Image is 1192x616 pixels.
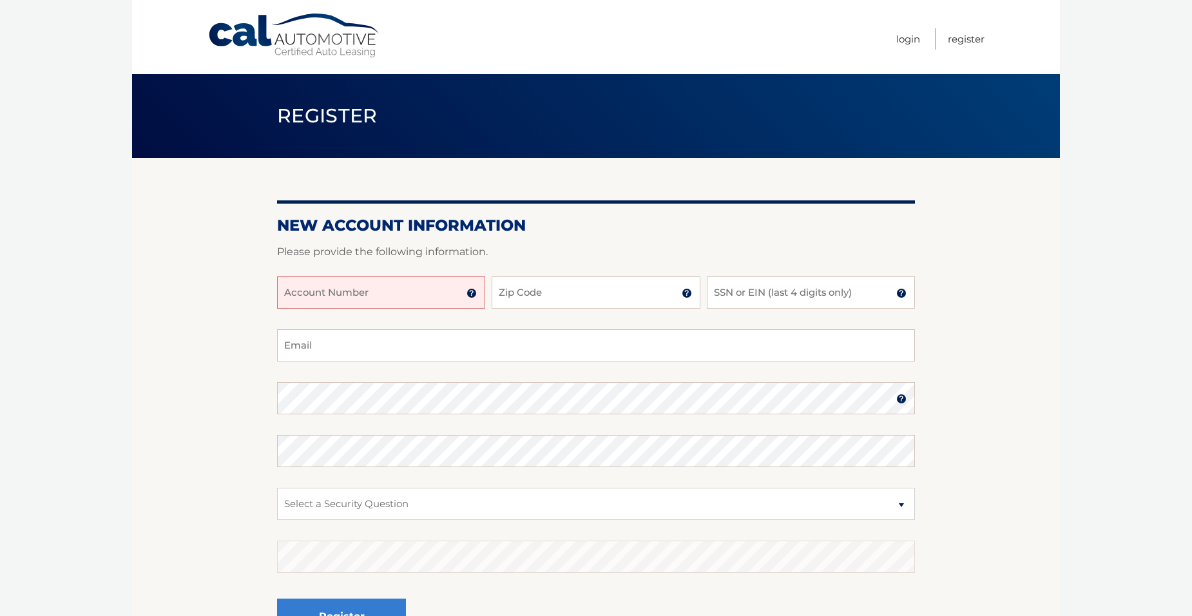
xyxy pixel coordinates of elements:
p: Please provide the following information. [277,243,915,261]
img: tooltip.svg [896,394,907,404]
span: Register [277,104,378,128]
input: Account Number [277,276,485,309]
a: Register [948,28,985,50]
img: tooltip.svg [466,288,477,298]
a: Cal Automotive [207,13,381,59]
a: Login [896,28,920,50]
input: Zip Code [492,276,700,309]
img: tooltip.svg [682,288,692,298]
input: Email [277,329,915,361]
h2: New Account Information [277,216,915,235]
img: tooltip.svg [896,288,907,298]
input: SSN or EIN (last 4 digits only) [707,276,915,309]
